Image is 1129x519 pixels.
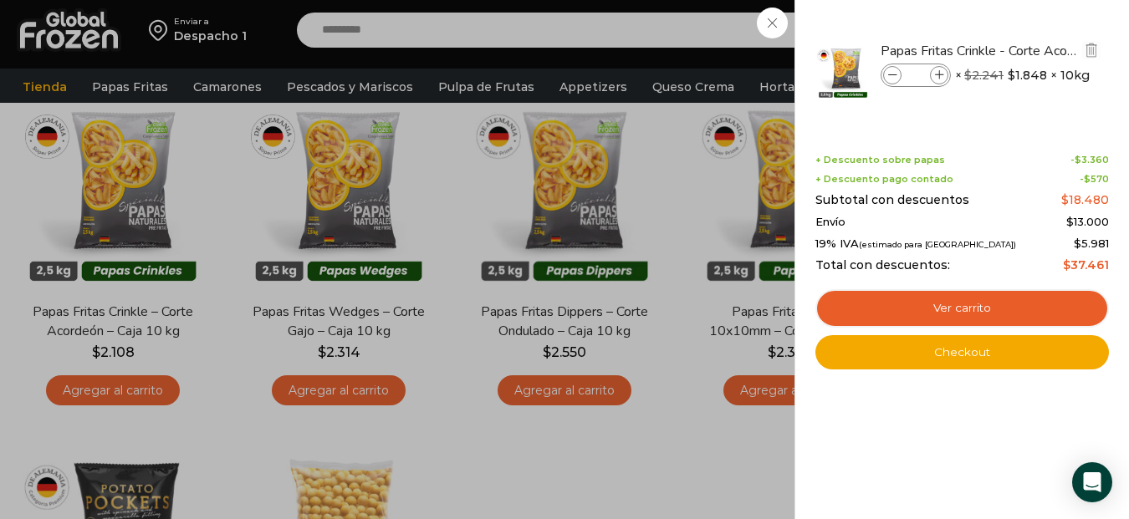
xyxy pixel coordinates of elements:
[815,237,1016,251] span: 19% IVA
[903,66,928,84] input: Product quantity
[1074,237,1109,250] span: 5.981
[1061,192,1069,207] span: $
[1074,237,1081,250] span: $
[1075,154,1109,165] bdi: 3.360
[815,155,945,165] span: + Descuento sobre papas
[1070,155,1109,165] span: -
[815,335,1109,370] a: Checkout
[815,289,1109,328] a: Ver carrito
[815,258,950,272] span: Total con descuentos:
[1008,67,1047,84] bdi: 1.848
[881,42,1080,60] a: Papas Fritas Crinkle - Corte Acordeón - Caja 10 kg
[1066,215,1074,228] span: $
[1072,462,1112,502] div: Open Intercom Messenger
[815,216,845,229] span: Envío
[1084,173,1091,185] span: $
[1082,41,1101,62] a: Eliminar Papas Fritas Crinkle - Corte Acordeón - Caja 10 kg del carrito
[1063,257,1070,272] span: $
[1080,174,1109,185] span: -
[859,240,1016,249] small: (estimado para [GEOGRAPHIC_DATA])
[964,68,972,83] span: $
[1075,154,1081,165] span: $
[815,174,953,185] span: + Descuento pago contado
[955,64,1090,87] span: × × 10kg
[1084,43,1099,58] img: Eliminar Papas Fritas Crinkle - Corte Acordeón - Caja 10 kg del carrito
[1008,67,1015,84] span: $
[815,193,969,207] span: Subtotal con descuentos
[964,68,1004,83] bdi: 2.241
[1084,173,1109,185] bdi: 570
[1061,192,1109,207] bdi: 18.480
[1063,257,1109,272] bdi: 37.461
[1066,215,1109,228] bdi: 13.000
